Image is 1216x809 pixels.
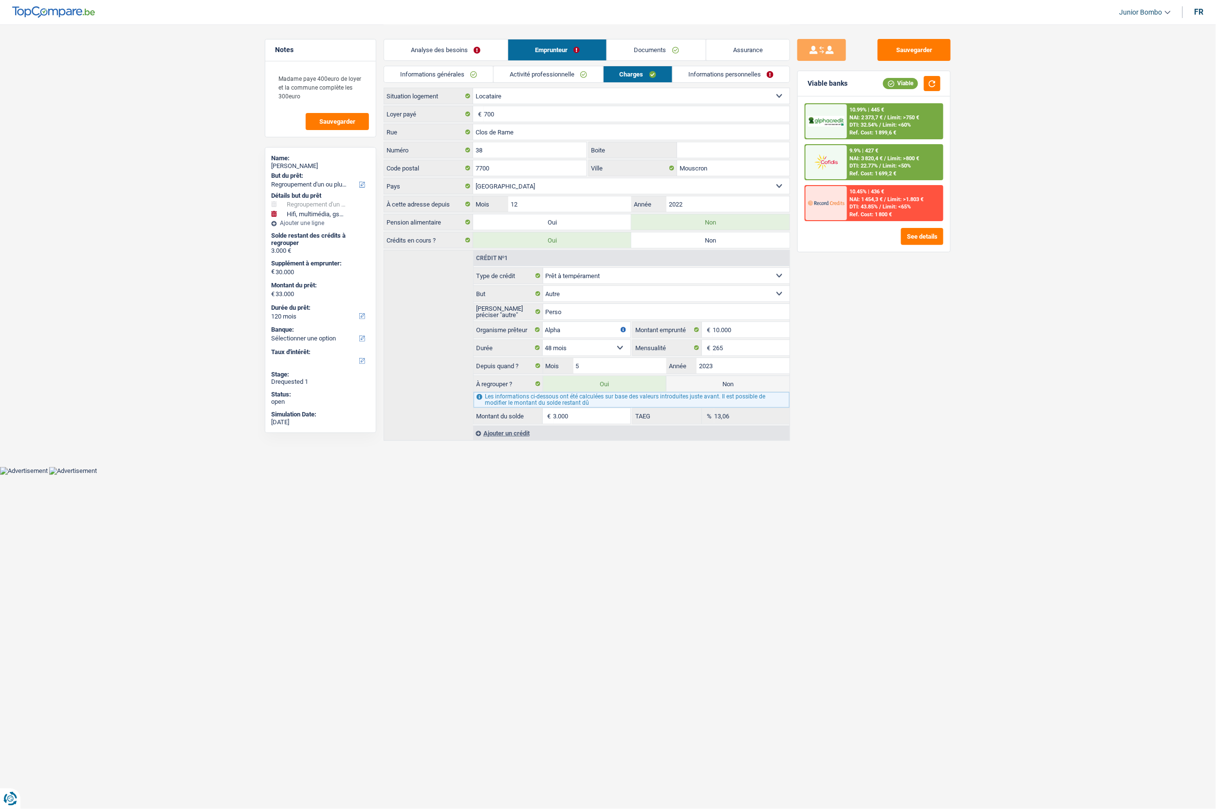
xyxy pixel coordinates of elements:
[271,192,370,200] div: Détails but du prêt
[271,391,370,398] div: Status:
[474,286,543,301] label: But
[850,163,878,169] span: DTI: 22.77%
[808,153,844,171] img: Cofidis
[884,114,886,121] span: /
[883,204,911,210] span: Limit: <65%
[271,162,370,170] div: [PERSON_NAME]
[474,322,543,338] label: Organisme prêteur
[888,155,920,162] span: Limit: >800 €
[384,106,473,122] label: Loyer payé
[850,211,892,218] div: Ref. Cost: 1 800 €
[508,39,607,60] a: Emprunteur
[631,196,666,212] label: Année
[666,196,790,212] input: AAAA
[604,66,672,82] a: Charges
[319,118,355,125] span: Sauvegarder
[880,122,882,128] span: /
[808,116,844,127] img: AlphaCredit
[271,348,368,356] label: Taux d'intérêt:
[543,408,553,424] span: €
[880,163,882,169] span: /
[633,340,702,356] label: Mensualité
[888,114,920,121] span: Limit: >750 €
[271,260,368,267] label: Supplément à emprunter:
[702,340,713,356] span: €
[271,282,368,289] label: Montant du prêt:
[884,196,886,203] span: /
[384,66,493,82] a: Informations générales
[384,178,473,194] label: Pays
[1112,4,1171,20] a: Junior Bombo
[474,268,543,283] label: Type de crédit
[384,88,473,104] label: Situation logement
[271,232,370,247] div: Solde restant des crédits à regrouper
[850,114,883,121] span: NAI: 2 373,7 €
[384,232,473,248] label: Crédits en cours ?
[384,214,473,230] label: Pension alimentaire
[673,66,790,82] a: Informations personnelles
[473,214,631,230] label: Oui
[850,170,897,177] div: Ref. Cost: 1 699,2 €
[384,142,473,158] label: Numéro
[883,122,911,128] span: Limit: <60%
[573,358,666,374] input: MM
[543,358,573,374] label: Mois
[271,304,368,312] label: Durée du prêt:
[706,39,790,60] a: Assurance
[474,255,510,261] div: Crédit nº1
[883,163,911,169] span: Limit: <50%
[474,408,543,424] label: Montant du solde
[271,154,370,162] div: Name:
[1120,8,1162,17] span: Junior Bombo
[633,322,702,338] label: Montant emprunté
[474,340,543,356] label: Durée
[384,39,508,60] a: Analyse des besoins
[12,6,95,18] img: TopCompare Logo
[850,122,878,128] span: DTI: 32.54%
[384,124,473,140] label: Rue
[49,467,97,475] img: Advertisement
[474,376,543,392] label: À regrouper ?
[271,290,275,298] span: €
[702,322,713,338] span: €
[631,232,790,248] label: Non
[808,194,844,212] img: Record Credits
[271,398,370,406] div: open
[271,378,370,386] div: Drequested 1
[880,204,882,210] span: /
[884,155,886,162] span: /
[697,358,790,374] input: AAAA
[666,376,790,392] label: Non
[271,418,370,426] div: [DATE]
[883,78,918,89] div: Viable
[878,39,951,61] button: Sauvegarder
[589,160,678,176] label: Ville
[271,371,370,378] div: Stage:
[474,304,543,320] label: [PERSON_NAME] préciser "autre"
[901,228,943,245] button: See details
[666,358,697,374] label: Année
[850,196,883,203] span: NAI: 1 454,3 €
[275,46,366,54] h5: Notes
[494,66,603,82] a: Activité professionnelle
[271,411,370,418] div: Simulation Date:
[271,220,370,226] div: Ajouter une ligne
[702,408,714,424] span: %
[589,142,678,158] label: Boite
[271,172,368,180] label: But du prêt:
[808,79,848,88] div: Viable banks
[384,196,473,212] label: À cette adresse depuis
[473,426,790,440] div: Ajouter un crédit
[473,196,508,212] label: Mois
[474,392,790,408] div: Les informations ci-dessous ont été calculées sur base des valeurs introduites juste avant. Il es...
[306,113,369,130] button: Sauvegarder
[474,358,543,374] label: Depuis quand ?
[850,188,884,195] div: 10.45% | 436 €
[1195,7,1204,17] div: fr
[384,160,473,176] label: Code postal
[631,214,790,230] label: Non
[473,232,631,248] label: Oui
[850,148,879,154] div: 9.9% | 427 €
[271,268,275,276] span: €
[543,376,666,392] label: Oui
